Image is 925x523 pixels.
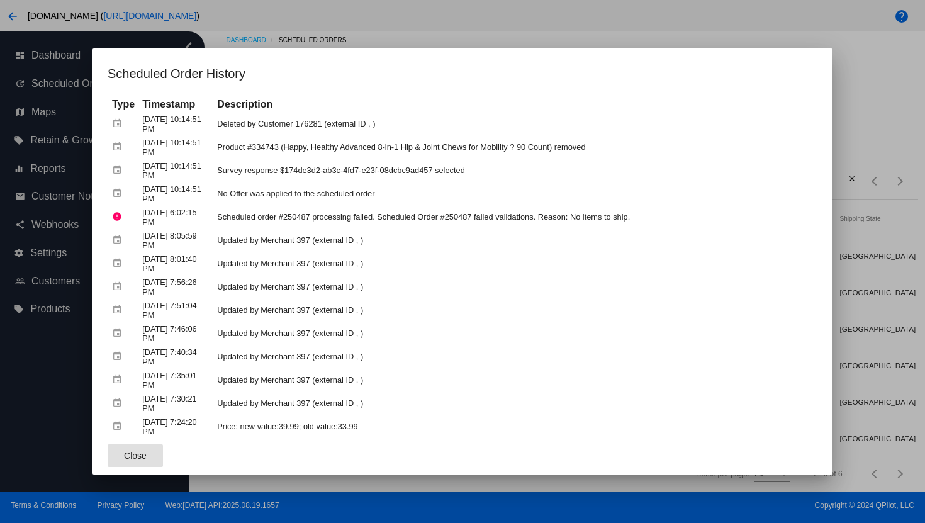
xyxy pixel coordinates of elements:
mat-icon: event [112,230,127,250]
mat-icon: event [112,300,127,320]
td: Updated by Merchant 397 (external ID , ) [214,276,816,298]
mat-icon: event [112,114,127,133]
mat-icon: event [112,160,127,180]
mat-icon: error [112,207,127,227]
mat-icon: event [112,137,127,157]
td: [DATE] 7:40:34 PM [139,346,213,368]
td: [DATE] 10:14:51 PM [139,183,213,205]
button: Close dialog [108,444,163,467]
td: Price: new value:39.99; old value:33.99 [214,415,816,437]
td: Updated by Merchant 397 (external ID , ) [214,229,816,251]
td: Updated by Merchant 397 (external ID , ) [214,346,816,368]
td: [DATE] 10:14:51 PM [139,159,213,181]
td: Survey response $174de3d2-ab3c-4fd7-e23f-08dcbc9ad457 selected [214,159,816,181]
td: [DATE] 7:56:26 PM [139,276,213,298]
td: Updated by Merchant 397 (external ID , ) [214,369,816,391]
mat-icon: event [112,393,127,413]
h1: Scheduled Order History [108,64,817,84]
td: No Offer was applied to the scheduled order [214,183,816,205]
td: Product #334743 (Happy, Healthy Advanced 8-in-1 Hip & Joint Chews for Mobility ? 90 Count) removed [214,136,816,158]
td: [DATE] 6:02:15 PM [139,206,213,228]
td: [DATE] 7:30:21 PM [139,392,213,414]
mat-icon: event [112,277,127,296]
td: [DATE] 10:14:51 PM [139,136,213,158]
td: [DATE] 7:24:20 PM [139,415,213,437]
span: Close [124,451,147,461]
mat-icon: event [112,347,127,366]
td: Updated by Merchant 397 (external ID , ) [214,252,816,274]
td: [DATE] 10:14:51 PM [139,113,213,135]
mat-icon: event [112,254,127,273]
td: [DATE] 8:01:40 PM [139,252,213,274]
td: Updated by Merchant 397 (external ID , ) [214,322,816,344]
td: [DATE] 8:05:59 PM [139,229,213,251]
th: Timestamp [139,98,213,111]
td: Updated by Merchant 397 (external ID , ) [214,299,816,321]
mat-icon: event [112,417,127,436]
td: Scheduled order #250487 processing failed. Scheduled Order #250487 failed validations. Reason: No... [214,206,816,228]
td: Updated by Merchant 397 (external ID , ) [214,392,816,414]
mat-icon: event [112,323,127,343]
mat-icon: event [112,184,127,203]
th: Description [214,98,816,111]
td: [DATE] 7:51:04 PM [139,299,213,321]
td: [DATE] 7:46:06 PM [139,322,213,344]
th: Type [109,98,138,111]
mat-icon: event [112,370,127,390]
td: Deleted by Customer 176281 (external ID , ) [214,113,816,135]
td: [DATE] 7:35:01 PM [139,369,213,391]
